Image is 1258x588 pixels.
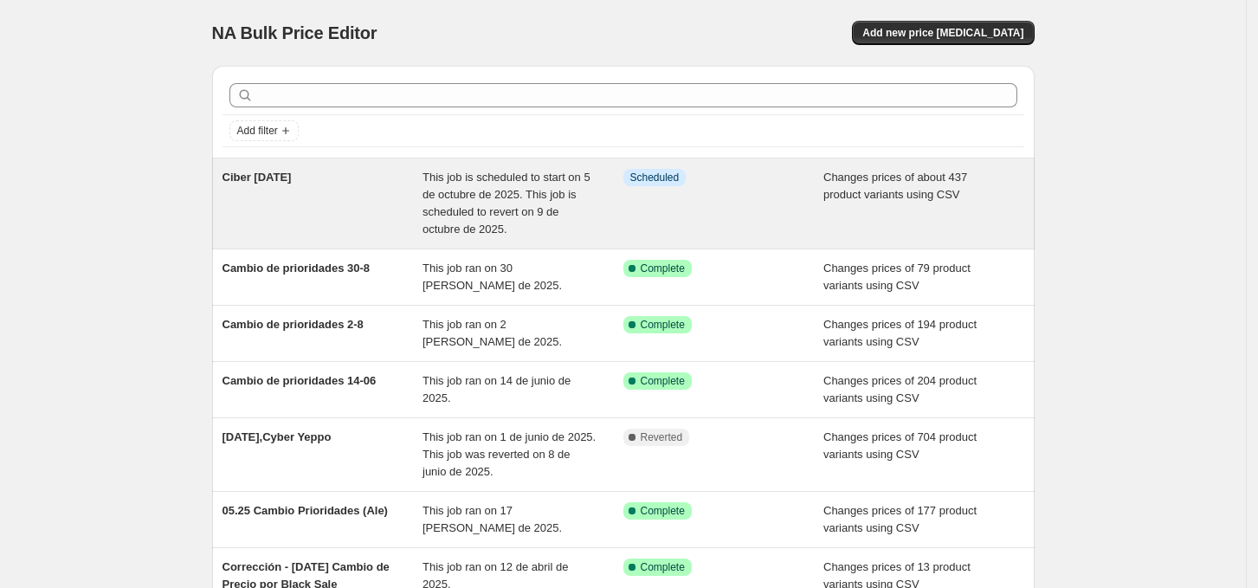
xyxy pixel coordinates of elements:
span: Add filter [237,124,278,138]
span: Complete [641,374,685,388]
span: Cambio de prioridades 14-06 [223,374,377,387]
span: Complete [641,560,685,574]
span: Cambio de prioridades 30-8 [223,262,371,275]
span: Changes prices of 194 product variants using CSV [823,318,977,348]
span: Ciber [DATE] [223,171,292,184]
span: [DATE],Cyber Yeppo [223,430,332,443]
span: Changes prices of 177 product variants using CSV [823,504,977,534]
span: This job ran on 30 [PERSON_NAME] de 2025. [423,262,562,292]
button: Add filter [229,120,299,141]
span: Cambio de prioridades 2-8 [223,318,364,331]
span: Reverted [641,430,683,444]
span: This job ran on 14 de junio de 2025. [423,374,571,404]
span: 05.25 Cambio Prioridades (Ale) [223,504,388,517]
span: Complete [641,504,685,518]
span: Complete [641,318,685,332]
span: Add new price [MEDICAL_DATA] [862,26,1023,40]
span: Changes prices of 704 product variants using CSV [823,430,977,461]
span: Complete [641,262,685,275]
span: Changes prices of 204 product variants using CSV [823,374,977,404]
span: This job ran on 1 de junio de 2025. This job was reverted on 8 de junio de 2025. [423,430,596,478]
button: Add new price [MEDICAL_DATA] [852,21,1034,45]
span: NA Bulk Price Editor [212,23,377,42]
span: This job ran on 17 [PERSON_NAME] de 2025. [423,504,562,534]
span: This job ran on 2 [PERSON_NAME] de 2025. [423,318,562,348]
span: Scheduled [630,171,680,184]
span: This job is scheduled to start on 5 de octubre de 2025. This job is scheduled to revert on 9 de o... [423,171,590,236]
span: Changes prices of about 437 product variants using CSV [823,171,967,201]
span: Changes prices of 79 product variants using CSV [823,262,971,292]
